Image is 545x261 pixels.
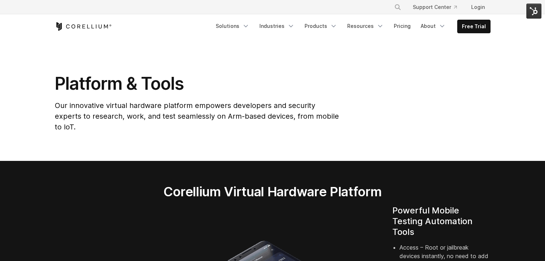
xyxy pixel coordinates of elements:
[300,20,341,33] a: Products
[407,1,463,14] a: Support Center
[211,20,254,33] a: Solutions
[458,20,490,33] a: Free Trial
[55,22,112,31] a: Corellium Home
[392,205,491,237] h4: Powerful Mobile Testing Automation Tools
[389,20,415,33] a: Pricing
[526,4,541,19] img: HubSpot Tools Menu Toggle
[130,184,415,200] h2: Corellium Virtual Hardware Platform
[55,101,339,131] span: Our innovative virtual hardware platform empowers developers and security experts to research, wo...
[391,1,404,14] button: Search
[386,1,491,14] div: Navigation Menu
[211,20,491,33] div: Navigation Menu
[465,1,491,14] a: Login
[255,20,299,33] a: Industries
[416,20,450,33] a: About
[55,73,340,94] h1: Platform & Tools
[343,20,388,33] a: Resources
